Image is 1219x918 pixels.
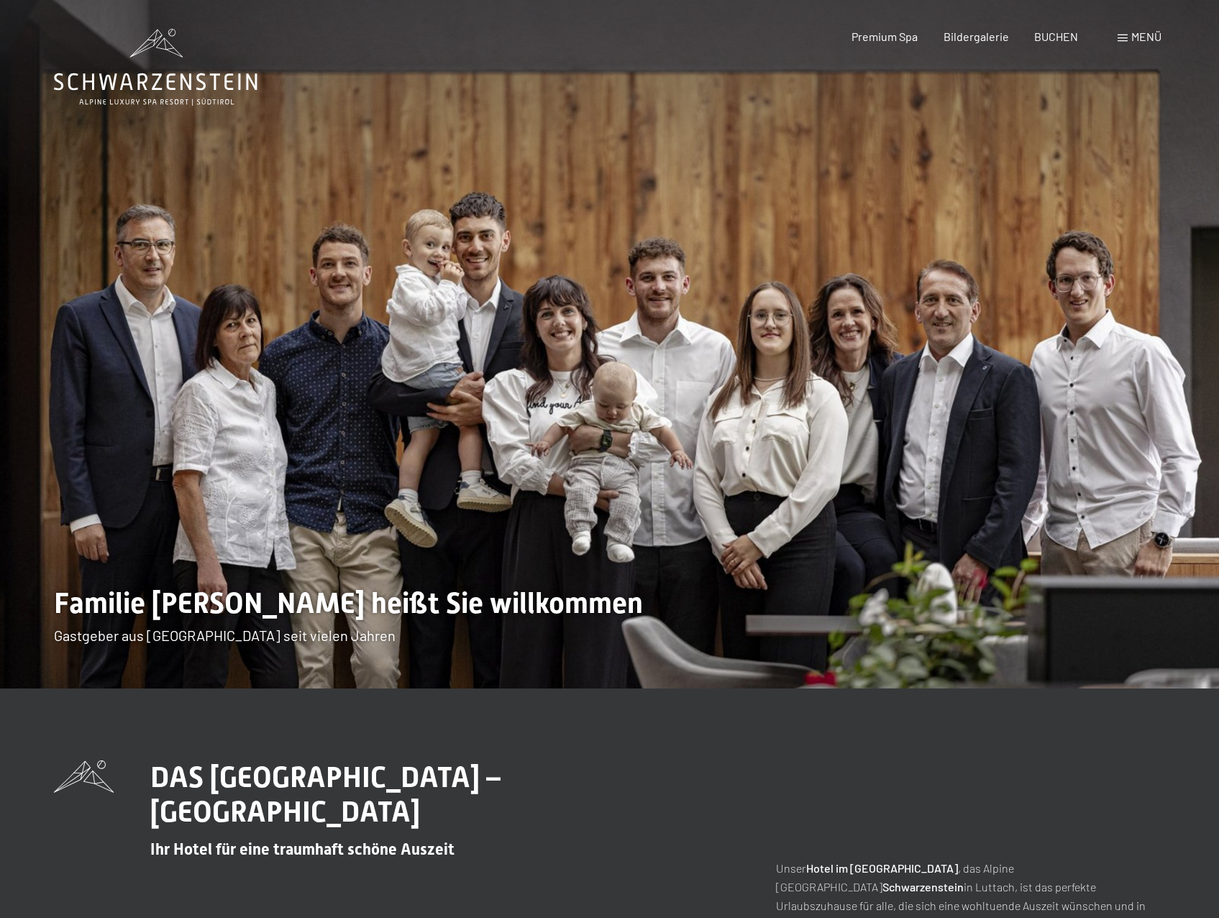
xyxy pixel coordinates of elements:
[54,586,643,620] span: Familie [PERSON_NAME] heißt Sie willkommen
[882,880,964,894] strong: Schwarzenstein
[1131,29,1161,43] span: Menü
[54,627,396,644] span: Gastgeber aus [GEOGRAPHIC_DATA] seit vielen Jahren
[944,29,1009,43] a: Bildergalerie
[150,840,455,858] span: Ihr Hotel für eine traumhaft schöne Auszeit
[806,861,958,875] strong: Hotel im [GEOGRAPHIC_DATA]
[852,29,918,43] a: Premium Spa
[150,760,501,829] span: DAS [GEOGRAPHIC_DATA] – [GEOGRAPHIC_DATA]
[1034,29,1078,43] a: BUCHEN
